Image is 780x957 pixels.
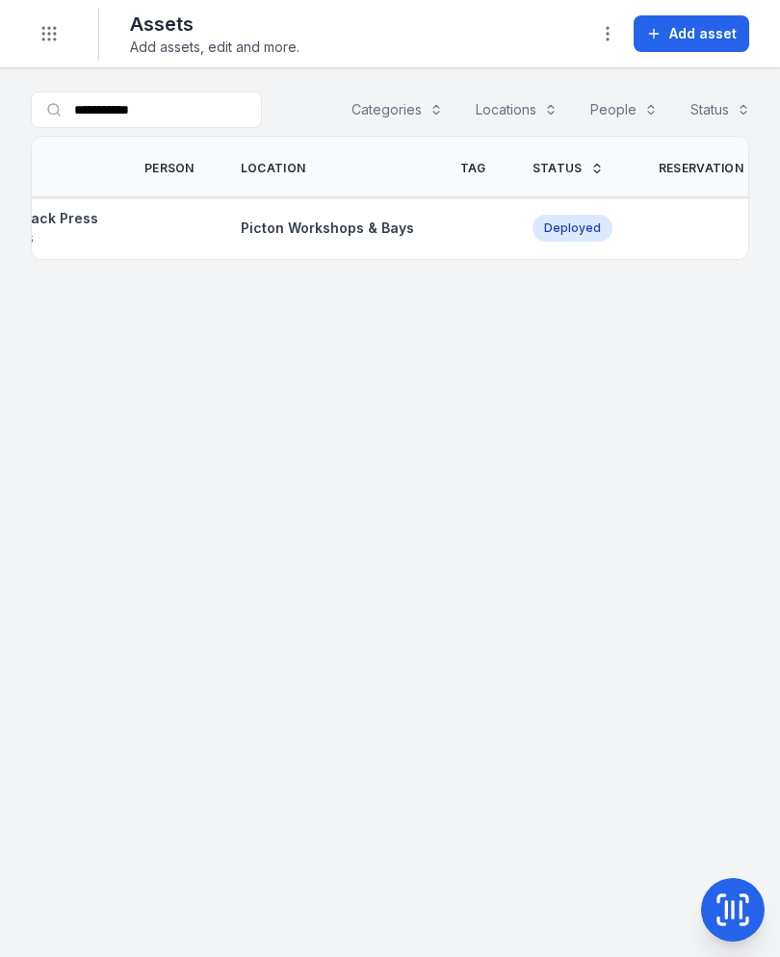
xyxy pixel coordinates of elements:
span: Location [241,161,305,176]
span: Person [144,161,195,176]
button: Toggle navigation [31,15,67,52]
button: Add asset [634,15,749,52]
span: Tag [460,161,486,176]
span: Add asset [669,24,737,43]
a: Picton Workshops & Bays [241,219,414,238]
a: Status [533,161,604,176]
div: Deployed [533,215,612,242]
button: People [578,91,670,128]
span: Status [533,161,583,176]
button: Status [678,91,763,128]
span: Reservation [659,161,743,176]
h2: Assets [130,11,299,38]
span: Picton Workshops & Bays [241,220,414,236]
span: Add assets, edit and more. [130,38,299,57]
